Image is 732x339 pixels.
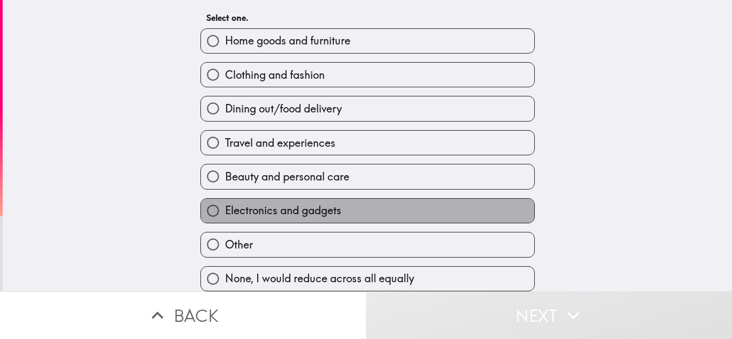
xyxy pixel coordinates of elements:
button: Dining out/food delivery [201,96,534,120]
span: Clothing and fashion [225,67,325,82]
button: Other [201,232,534,257]
button: Clothing and fashion [201,63,534,87]
h6: Select one. [206,12,529,24]
button: Travel and experiences [201,131,534,155]
button: Next [366,291,732,339]
span: Travel and experiences [225,135,335,150]
span: None, I would reduce across all equally [225,271,414,286]
button: Electronics and gadgets [201,199,534,223]
button: Beauty and personal care [201,164,534,189]
span: Other [225,237,253,252]
span: Beauty and personal care [225,169,349,184]
button: None, I would reduce across all equally [201,267,534,291]
button: Home goods and furniture [201,29,534,53]
span: Dining out/food delivery [225,101,342,116]
span: Electronics and gadgets [225,203,341,218]
span: Home goods and furniture [225,33,350,48]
